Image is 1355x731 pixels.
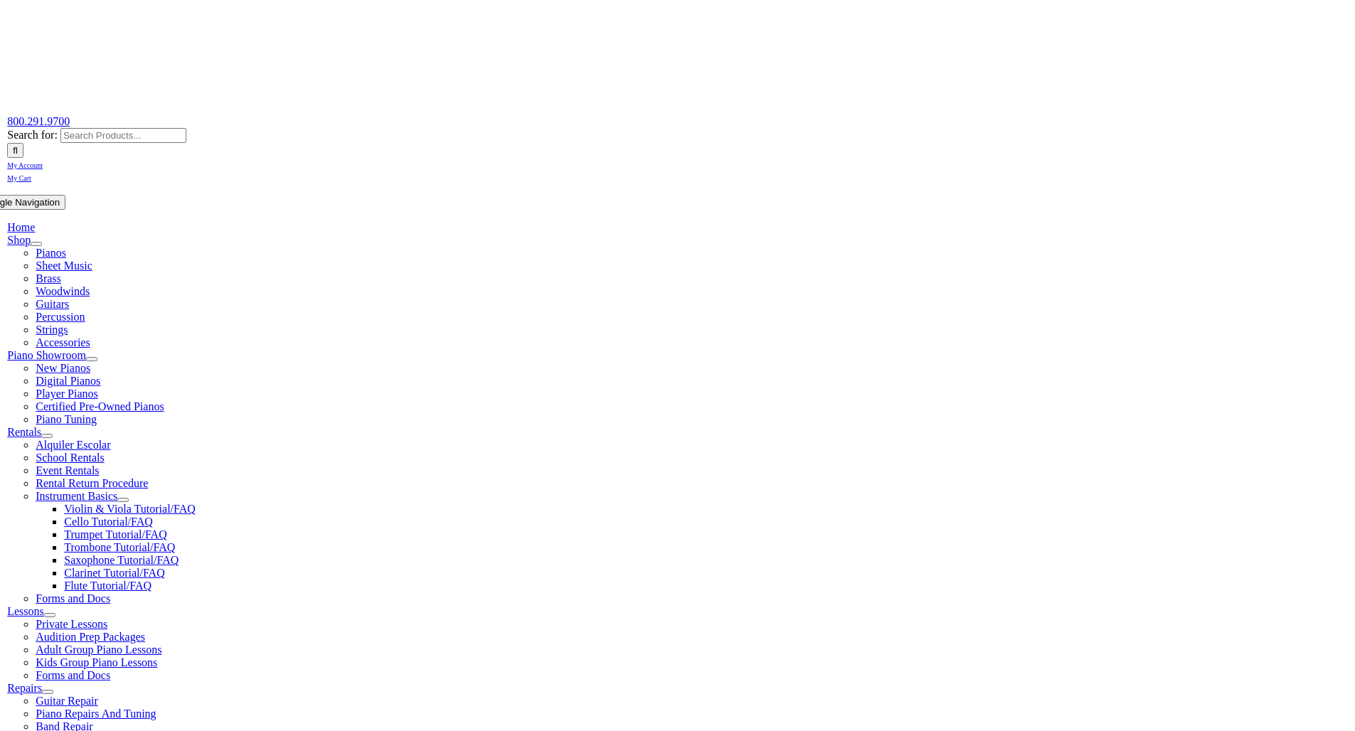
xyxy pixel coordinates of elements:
[36,375,100,387] a: Digital Pianos
[36,260,92,272] a: Sheet Music
[31,242,42,246] button: Open submenu of Shop
[7,143,23,158] input: Search
[7,161,43,169] span: My Account
[36,388,98,400] a: Player Pianos
[36,272,61,284] a: Brass
[36,708,156,720] a: Piano Repairs And Tuning
[7,129,58,141] span: Search for:
[36,452,104,464] a: School Rentals
[36,669,110,681] a: Forms and Docs
[36,298,69,310] a: Guitars
[36,324,68,336] a: Strings
[7,115,70,127] a: 800.291.9700
[64,503,196,515] a: Violin & Viola Tutorial/FAQ
[36,490,117,502] a: Instrument Basics
[36,247,66,259] a: Pianos
[7,682,42,694] a: Repairs
[36,631,145,643] a: Audition Prep Packages
[64,528,166,540] a: Trumpet Tutorial/FAQ
[36,362,90,374] a: New Pianos
[36,618,107,630] a: Private Lessons
[41,434,53,438] button: Open submenu of Rentals
[36,592,110,604] a: Forms and Docs
[7,171,31,183] a: My Cart
[117,498,129,502] button: Open submenu of Instrument Basics
[36,285,90,297] a: Woodwinds
[64,541,175,553] a: Trombone Tutorial/FAQ
[42,690,53,694] button: Open submenu of Repairs
[7,426,41,438] a: Rentals
[36,656,157,668] a: Kids Group Piano Lessons
[7,174,31,182] span: My Cart
[86,357,97,361] button: Open submenu of Piano Showroom
[7,234,31,246] a: Shop
[36,336,90,348] a: Accessories
[36,477,148,489] a: Rental Return Procedure
[36,439,110,451] a: Alquiler Escolar
[64,567,165,579] a: Clarinet Tutorial/FAQ
[36,311,85,323] a: Percussion
[36,695,98,707] a: Guitar Repair
[36,644,161,656] a: Adult Group Piano Lessons
[64,554,179,566] a: Saxophone Tutorial/FAQ
[36,400,164,412] a: Certified Pre-Owned Pianos
[7,349,86,361] a: Piano Showroom
[64,516,153,528] a: Cello Tutorial/FAQ
[7,605,44,617] a: Lessons
[60,128,186,143] input: Search Products...
[64,580,152,592] a: Flute Tutorial/FAQ
[7,158,43,170] a: My Account
[36,413,97,425] a: Piano Tuning
[44,613,55,617] button: Open submenu of Lessons
[36,464,99,476] a: Event Rentals
[7,221,35,233] a: Home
